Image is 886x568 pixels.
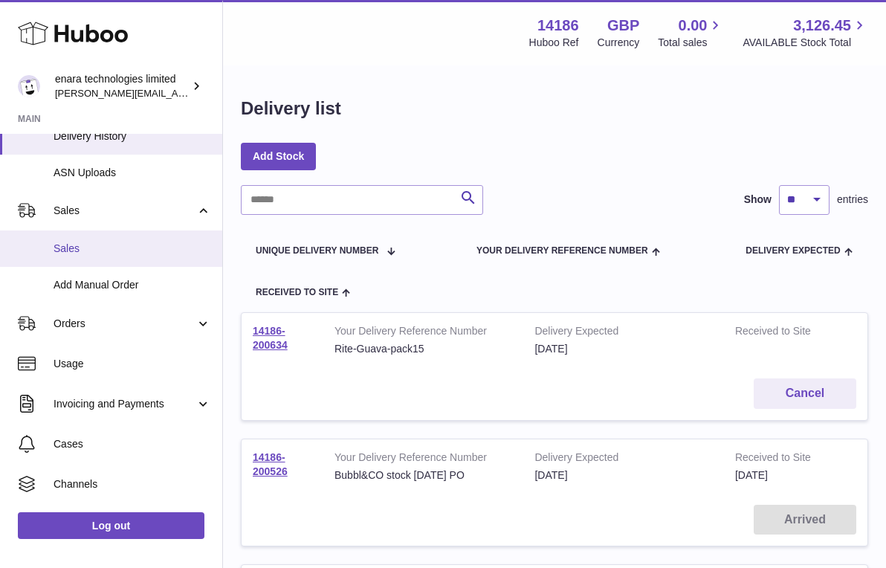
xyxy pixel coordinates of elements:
a: 14186-200634 [253,325,288,351]
strong: Delivery Expected [534,451,712,468]
div: Currency [598,36,640,50]
a: 3,126.45 AVAILABLE Stock Total [743,16,868,50]
span: Total sales [658,36,724,50]
span: 0.00 [679,16,708,36]
span: Delivery History [54,129,211,143]
a: Add Stock [241,143,316,170]
span: Your Delivery Reference Number [476,246,648,256]
span: Sales [54,242,211,256]
span: entries [837,193,868,207]
strong: Your Delivery Reference Number [334,451,512,468]
div: [DATE] [534,342,712,356]
strong: Received to Site [735,324,826,342]
div: Bubbl&CO stock [DATE] PO [334,468,512,483]
div: [DATE] [534,468,712,483]
div: enara technologies limited [55,72,189,100]
a: Log out [18,512,204,539]
span: [PERSON_NAME][EMAIL_ADDRESS][DOMAIN_NAME] [55,87,298,99]
div: Huboo Ref [529,36,579,50]
strong: Your Delivery Reference Number [334,324,512,342]
strong: 14186 [537,16,579,36]
span: Invoicing and Payments [54,397,195,411]
span: [DATE] [735,469,768,481]
span: Received to Site [256,288,338,297]
a: 0.00 Total sales [658,16,724,50]
span: Cases [54,437,211,451]
span: Usage [54,357,211,371]
span: Delivery Expected [746,246,840,256]
span: AVAILABLE Stock Total [743,36,868,50]
span: ASN Uploads [54,166,211,180]
h1: Delivery list [241,97,341,120]
span: 3,126.45 [793,16,851,36]
span: Channels [54,477,211,491]
strong: Delivery Expected [534,324,712,342]
label: Show [744,193,772,207]
span: Orders [54,317,195,331]
a: 14186-200526 [253,451,288,477]
img: Dee@enara.co [18,75,40,97]
button: Cancel [754,378,856,409]
div: Rite-Guava-pack15 [334,342,512,356]
strong: Received to Site [735,451,826,468]
span: Sales [54,204,195,218]
span: Unique Delivery Number [256,246,378,256]
span: Add Manual Order [54,278,211,292]
strong: GBP [607,16,639,36]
